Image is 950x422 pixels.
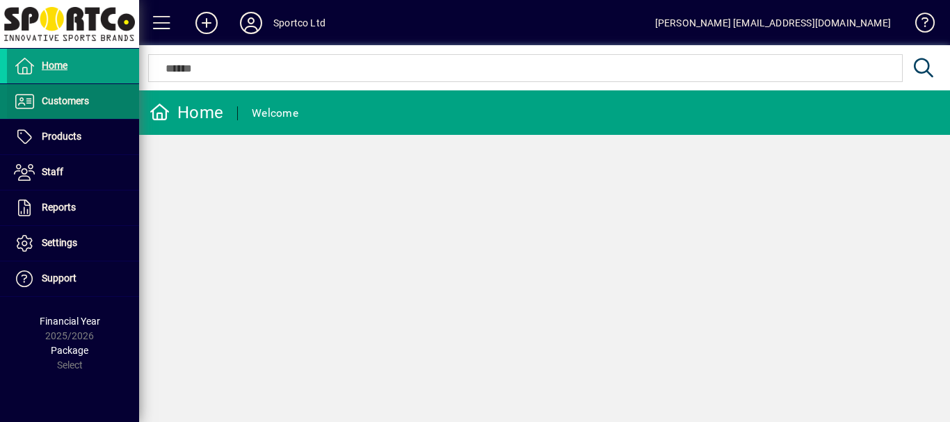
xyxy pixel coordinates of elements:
a: Products [7,120,139,154]
span: Reports [42,202,76,213]
div: Home [150,102,223,124]
button: Profile [229,10,273,35]
a: Customers [7,84,139,119]
span: Support [42,273,77,284]
button: Add [184,10,229,35]
span: Settings [42,237,77,248]
span: Staff [42,166,63,177]
a: Settings [7,226,139,261]
span: Financial Year [40,316,100,327]
div: Welcome [252,102,298,124]
span: Home [42,60,67,71]
span: Package [51,345,88,356]
div: [PERSON_NAME] [EMAIL_ADDRESS][DOMAIN_NAME] [655,12,891,34]
a: Knowledge Base [905,3,933,48]
a: Staff [7,155,139,190]
span: Products [42,131,81,142]
a: Support [7,261,139,296]
div: Sportco Ltd [273,12,325,34]
a: Reports [7,190,139,225]
span: Customers [42,95,89,106]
